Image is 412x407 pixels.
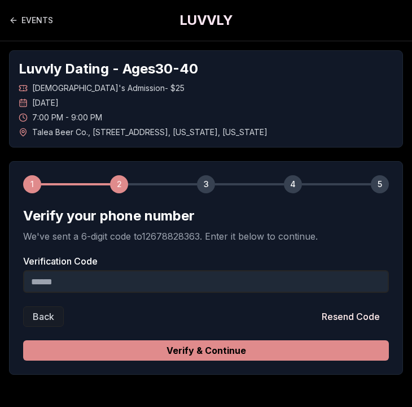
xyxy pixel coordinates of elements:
div: 2 [110,175,128,193]
div: 5 [371,175,389,193]
div: 1 [23,175,41,193]
span: [DEMOGRAPHIC_DATA]'s Admission - $25 [32,83,185,94]
h1: Luvvly Dating - Ages 30 - 40 [19,60,393,78]
label: Verification Code [23,257,389,266]
a: Back to events [9,9,53,32]
button: Resend Code [313,306,389,327]
h2: Verify your phone number [23,207,389,225]
span: Talea Beer Co. , [STREET_ADDRESS] , [US_STATE] , [US_STATE] [32,127,268,138]
p: We've sent a 6-digit code to 12678828363 . Enter it below to continue. [23,230,389,243]
span: 7:00 PM - 9:00 PM [32,112,102,123]
a: LUVVLY [179,11,233,29]
div: 4 [284,175,302,193]
div: 3 [197,175,215,193]
button: Back [23,306,64,327]
span: [DATE] [32,97,59,109]
button: Verify & Continue [23,340,389,361]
